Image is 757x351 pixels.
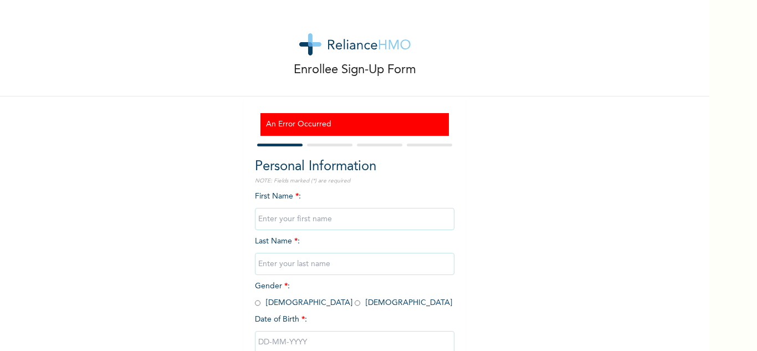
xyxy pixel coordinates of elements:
[266,119,443,130] h3: An Error Occurred
[255,157,454,177] h2: Personal Information
[255,314,307,325] span: Date of Birth :
[255,177,454,185] p: NOTE: Fields marked (*) are required
[255,192,454,223] span: First Name :
[255,282,452,307] span: Gender : [DEMOGRAPHIC_DATA] [DEMOGRAPHIC_DATA]
[255,208,454,230] input: Enter your first name
[299,33,411,55] img: logo
[294,61,416,79] p: Enrollee Sign-Up Form
[255,253,454,275] input: Enter your last name
[255,237,454,268] span: Last Name :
